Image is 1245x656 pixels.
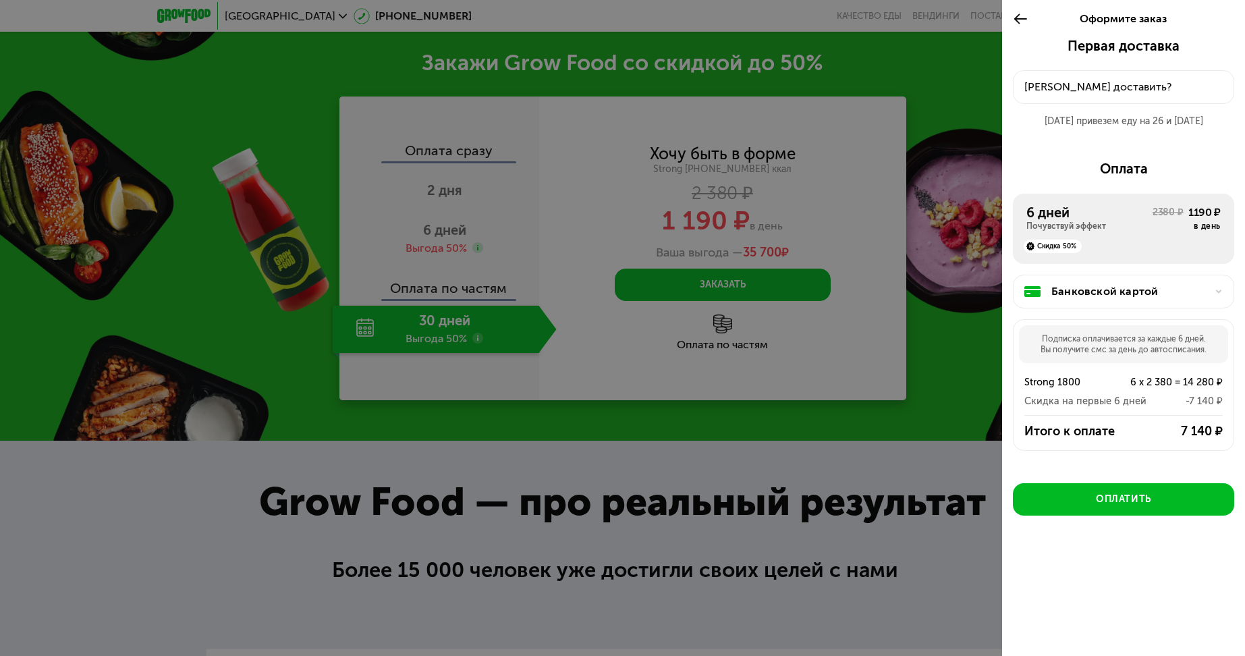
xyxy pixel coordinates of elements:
div: 1190 ₽ [1188,204,1221,221]
div: Скидка на первые 6 дней [1024,393,1146,409]
div: [DATE] привезем еду на 26 и [DATE] [1013,115,1234,128]
div: Скидка 50% [1024,240,1082,253]
div: Банковской картой [1051,283,1207,300]
div: Почувствуй эффект [1026,221,1153,231]
div: Первая доставка [1013,38,1234,54]
div: 6 x 2 380 = 14 280 ₽ [1104,374,1223,390]
div: 6 дней [1026,204,1153,221]
div: [PERSON_NAME] доставить? [1024,79,1223,95]
div: -7 140 ₽ [1146,393,1223,409]
div: Strong 1800 [1024,374,1104,390]
button: [PERSON_NAME] доставить? [1013,70,1234,104]
div: 2380 ₽ [1153,206,1184,231]
div: в день [1188,221,1221,231]
span: Оформите заказ [1080,12,1167,25]
div: Итого к оплате [1024,423,1134,439]
button: Оплатить [1013,483,1234,516]
div: 7 140 ₽ [1134,423,1223,439]
div: Оплата [1013,161,1234,177]
div: Оплатить [1096,493,1151,506]
div: Подписка оплачивается за каждые 6 дней. Вы получите смс за день до автосписания. [1019,325,1228,363]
